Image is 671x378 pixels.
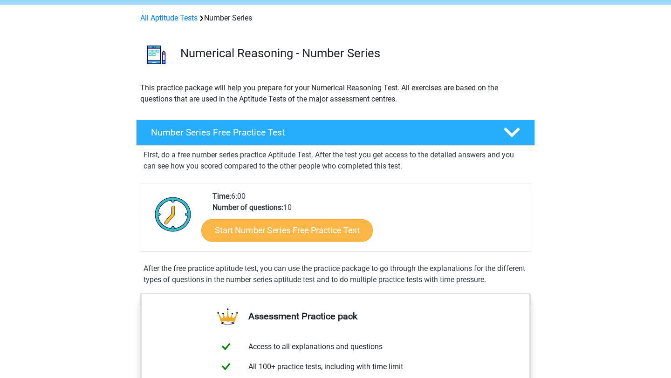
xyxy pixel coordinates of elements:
img: number series [137,35,176,74]
img: Clock [150,191,197,237]
a: Start Number Series Free Practice Test [201,219,373,241]
h4: Number Series Free Practice Test [151,127,488,138]
p: This practice package will help you prepare for your Numerical Reasoning Test. All exercises are ... [140,82,531,105]
b: Number of questions: [212,203,283,212]
h3: Numerical Reasoning - Number Series [180,46,527,61]
a: Number Series Free Practice Test [132,120,539,146]
div: After the free practice aptitude test, you can use the practice package to go through the explana... [140,263,531,285]
p: First, do a free number series practice Aptitude Test. After the test you get access to the detai... [144,149,527,172]
div: Number Series [137,13,534,24]
div: 6:00 10 [205,191,530,251]
b: Time: [212,192,231,201]
a: All Aptitude Tests [140,13,198,22]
